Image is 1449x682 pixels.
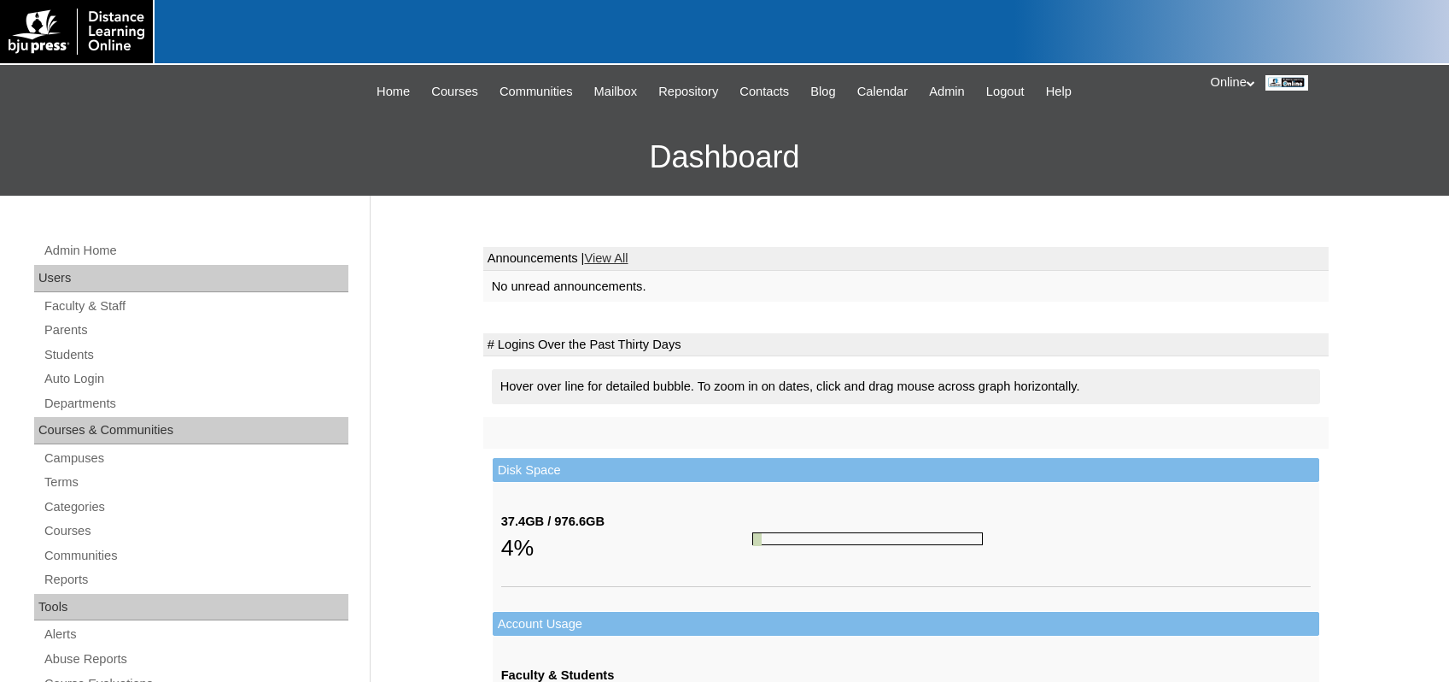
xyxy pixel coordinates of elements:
div: 37.4GB / 976.6GB [501,513,752,531]
img: Online / Instructor [1265,75,1308,91]
span: Courses [431,82,478,102]
a: Admin [920,82,973,102]
a: Courses [43,520,348,542]
a: Admin Home [43,240,348,262]
td: No unread announcements. [483,271,1329,303]
a: Terms [43,472,348,493]
h3: Dashboard [9,119,1440,196]
div: Tools [34,594,348,621]
a: Calendar [849,82,916,102]
span: Repository [658,82,718,102]
div: 4% [501,531,752,565]
span: Blog [810,82,835,102]
a: Parents [43,320,348,341]
span: Communities [500,82,573,102]
a: Campuses [43,448,348,469]
a: Courses [423,82,487,102]
a: Contacts [731,82,798,102]
span: Admin [929,82,965,102]
a: Repository [650,82,727,102]
a: Communities [43,545,348,567]
span: Logout [986,82,1025,102]
a: Faculty & Staff [43,296,348,317]
a: View All [584,251,628,265]
a: Abuse Reports [43,649,348,670]
td: Disk Space [493,458,1319,483]
a: Reports [43,569,348,591]
img: logo-white.png [9,9,144,55]
span: Home [377,82,410,102]
a: Categories [43,497,348,518]
td: Announcements | [483,247,1329,271]
a: Communities [491,82,581,102]
a: Help [1037,82,1080,102]
a: Departments [43,393,348,414]
a: Auto Login [43,368,348,390]
span: Calendar [857,82,908,102]
span: Contacts [739,82,789,102]
a: Blog [802,82,844,102]
td: # Logins Over the Past Thirty Days [483,333,1329,357]
a: Home [368,82,418,102]
a: Logout [978,82,1033,102]
span: Help [1046,82,1072,102]
span: Mailbox [594,82,638,102]
div: Courses & Communities [34,417,348,444]
a: Alerts [43,624,348,645]
a: Mailbox [586,82,646,102]
div: Hover over line for detailed bubble. To zoom in on dates, click and drag mouse across graph horiz... [492,369,1320,404]
div: Users [34,265,348,292]
td: Account Usage [493,612,1319,637]
a: Students [43,344,348,366]
div: Online [1211,73,1433,91]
